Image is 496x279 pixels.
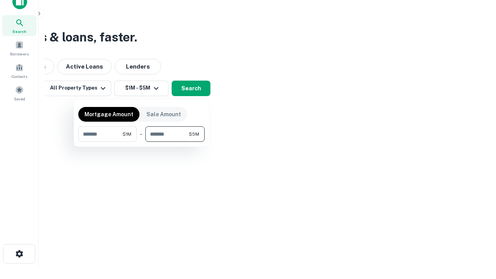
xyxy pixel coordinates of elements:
[140,126,142,142] div: -
[457,217,496,254] iframe: Chat Widget
[146,110,181,119] p: Sale Amount
[84,110,133,119] p: Mortgage Amount
[189,131,199,138] span: $5M
[122,131,131,138] span: $1M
